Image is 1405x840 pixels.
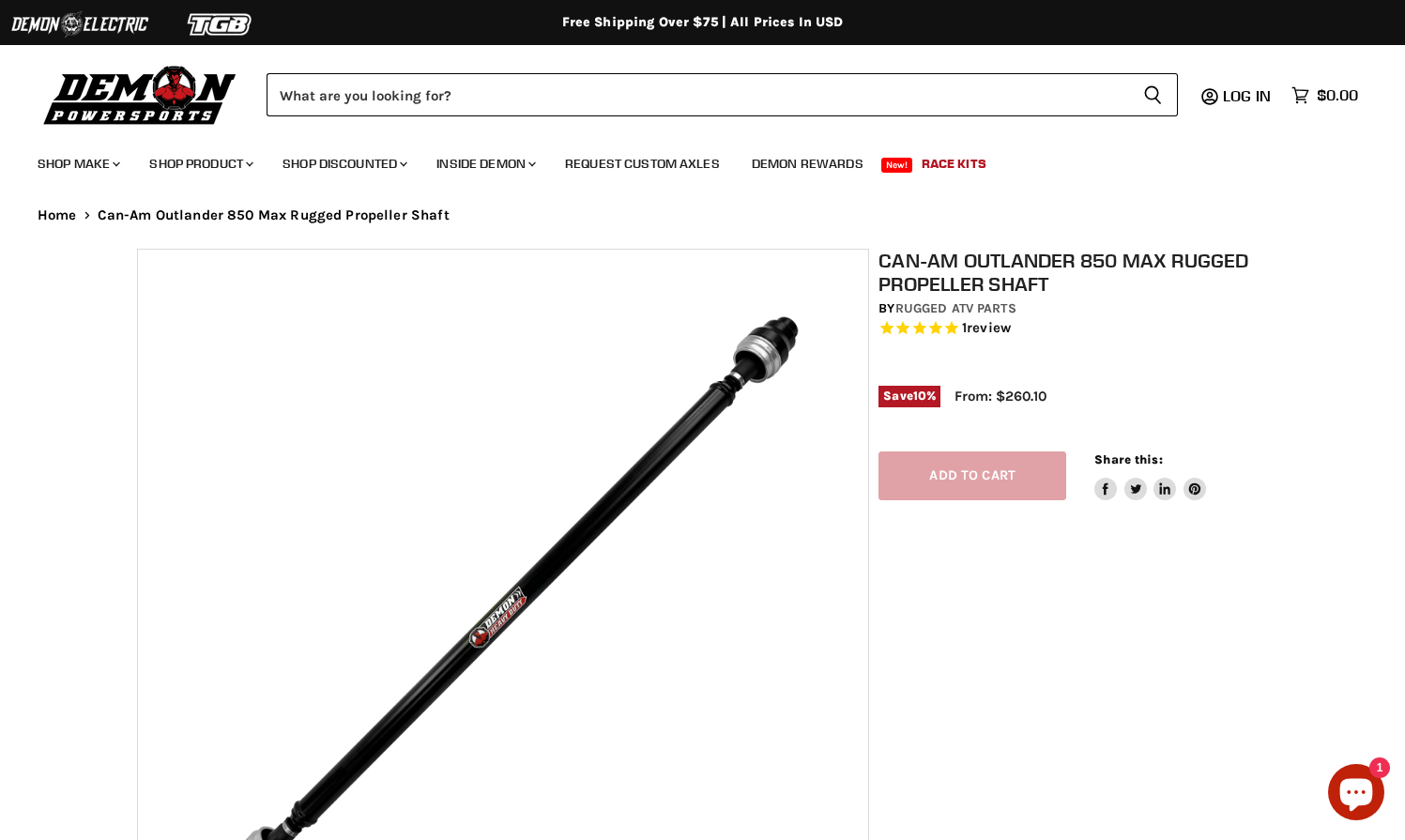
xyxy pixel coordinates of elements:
[962,320,1011,337] span: 1 reviews
[881,158,913,173] span: New!
[1282,82,1367,109] a: $0.00
[1317,86,1358,104] span: $0.00
[908,145,1000,183] a: Race Kits
[1094,452,1162,466] span: Share this:
[738,145,878,183] a: Demon Rewards
[878,298,1277,319] div: by
[23,145,131,183] a: Shop Make
[1128,73,1178,116] button: Search
[913,389,926,403] span: 10
[954,388,1046,405] span: From: $260.10
[1094,451,1206,501] aside: Share this:
[1322,764,1390,825] inbox-online-store-chat: Shopify online store chat
[267,73,1178,116] form: Product
[98,207,450,223] span: Can-Am Outlander 850 Max Rugged Propeller Shaft
[551,145,734,183] a: Request Custom Axles
[267,73,1128,116] input: Search
[422,145,547,183] a: Inside Demon
[135,145,265,183] a: Shop Product
[38,207,77,223] a: Home
[1223,86,1271,105] span: Log in
[38,61,243,128] img: Demon Powersports
[23,137,1353,183] ul: Main menu
[895,300,1016,316] a: Rugged ATV Parts
[1214,87,1282,104] a: Log in
[878,249,1277,296] h1: Can-Am Outlander 850 Max Rugged Propeller Shaft
[878,386,940,406] span: Save %
[150,7,291,42] img: TGB Logo 2
[268,145,419,183] a: Shop Discounted
[878,319,1277,339] span: Rated 5.0 out of 5 stars 1 reviews
[9,7,150,42] img: Demon Electric Logo 2
[967,320,1011,337] span: review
